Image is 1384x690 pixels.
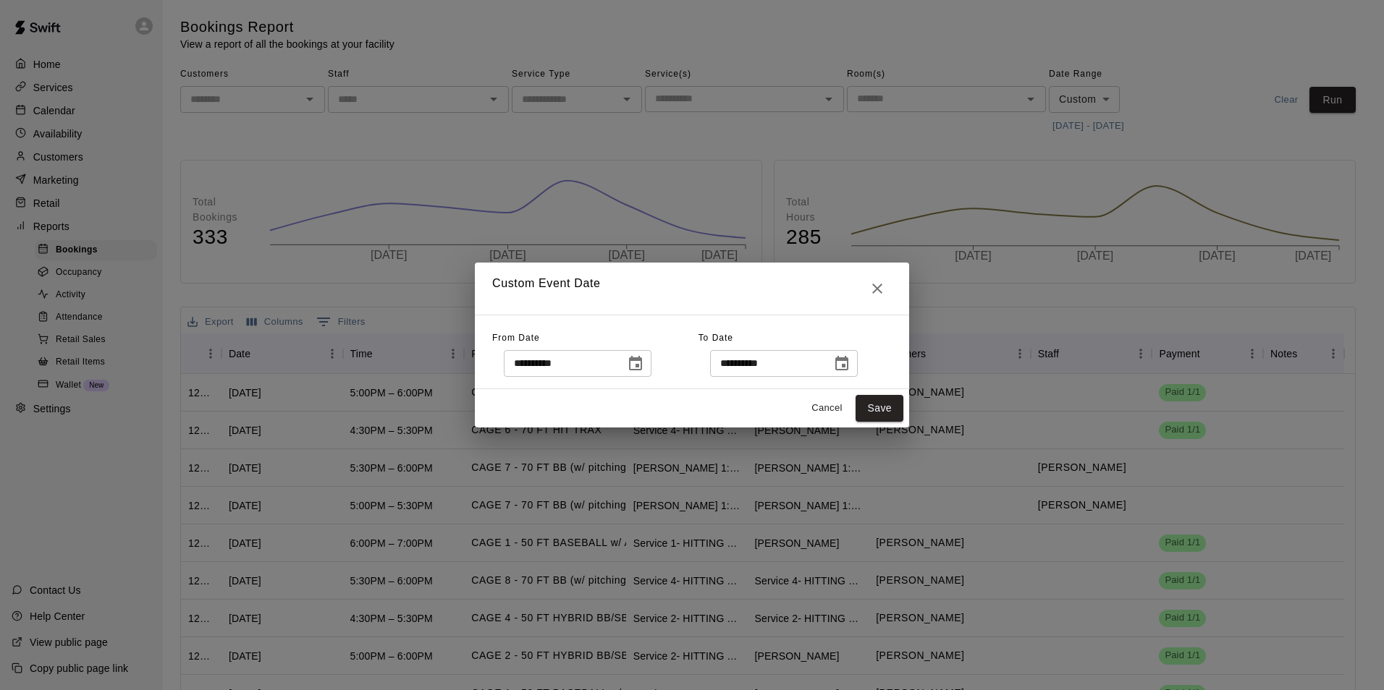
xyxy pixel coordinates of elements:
[621,349,650,378] button: Choose date, selected date is Aug 4, 2025
[856,395,903,422] button: Save
[699,333,733,343] span: To Date
[863,274,892,303] button: Close
[803,397,850,419] button: Cancel
[492,333,540,343] span: From Date
[827,349,856,378] button: Choose date, selected date is Aug 11, 2025
[475,263,909,315] h2: Custom Event Date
